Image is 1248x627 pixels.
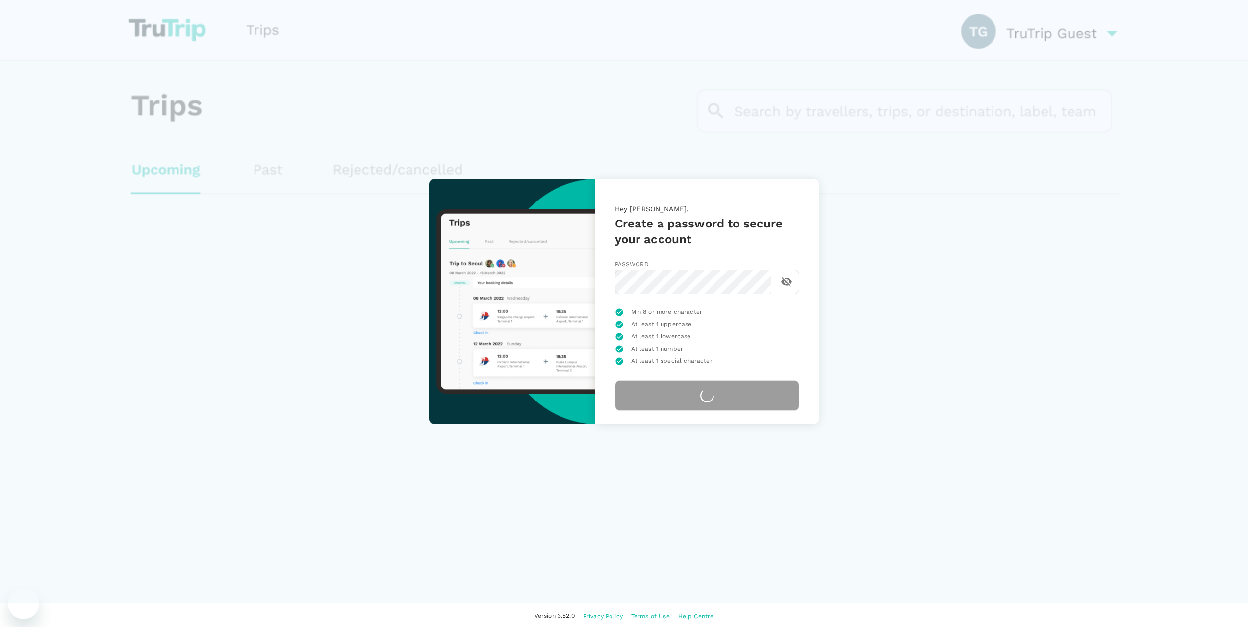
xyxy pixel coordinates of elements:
img: trutrip-set-password [429,179,595,424]
span: Version 3.52.0 [535,611,575,621]
span: Password [615,261,649,268]
button: toggle password visibility [775,270,798,294]
span: At least 1 special character [631,356,713,366]
h5: Create a password to secure your account [615,216,799,247]
a: Terms of Use [631,611,670,622]
span: Min 8 or more character [631,307,702,317]
span: At least 1 number [631,344,684,354]
span: Terms of Use [631,613,670,620]
a: Help Centre [678,611,714,622]
iframe: Button to launch messaging window [8,588,39,619]
a: Privacy Policy [583,611,623,622]
span: Help Centre [678,613,714,620]
span: At least 1 uppercase [631,320,692,329]
p: Hey [PERSON_NAME], [615,204,799,216]
span: Privacy Policy [583,613,623,620]
span: At least 1 lowercase [631,332,691,342]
